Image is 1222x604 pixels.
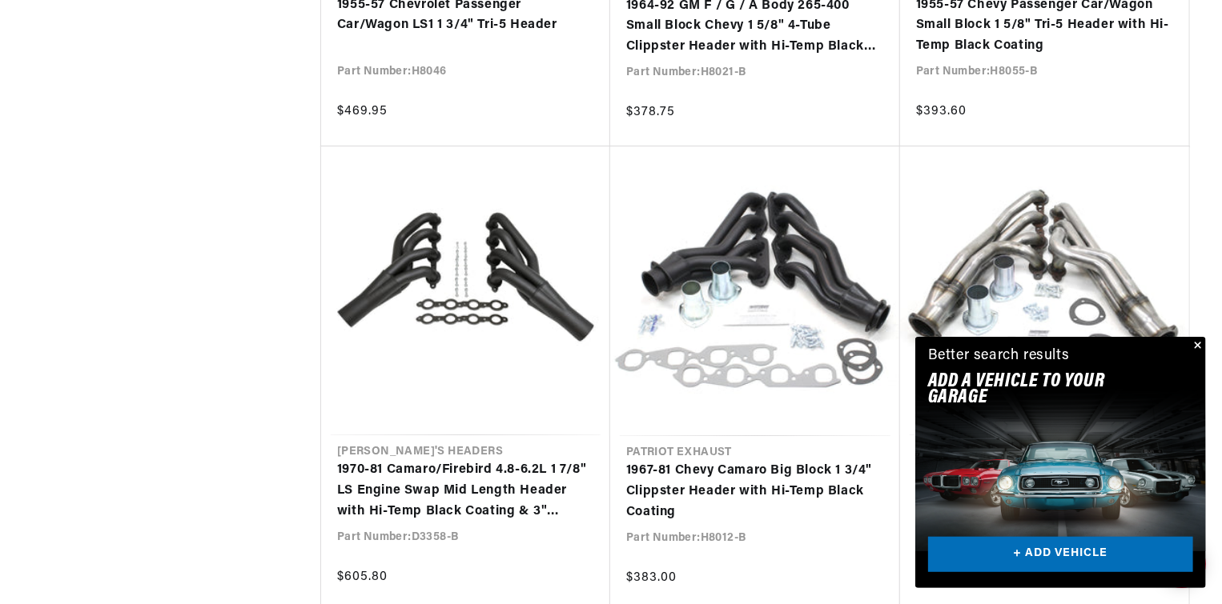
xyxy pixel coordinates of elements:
[626,461,884,522] a: 1967-81 Chevy Camaro Big Block 1 3/4" Clippster Header with Hi-Temp Black Coating
[928,374,1153,406] h2: Add A VEHICLE to your garage
[928,537,1193,573] a: + ADD VEHICLE
[337,460,594,522] a: 1970-81 Camaro/Firebird 4.8-6.2L 1 7/8" LS Engine Swap Mid Length Header with Hi-Temp Black Coati...
[928,345,1070,368] div: Better search results
[1187,337,1206,356] button: Close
